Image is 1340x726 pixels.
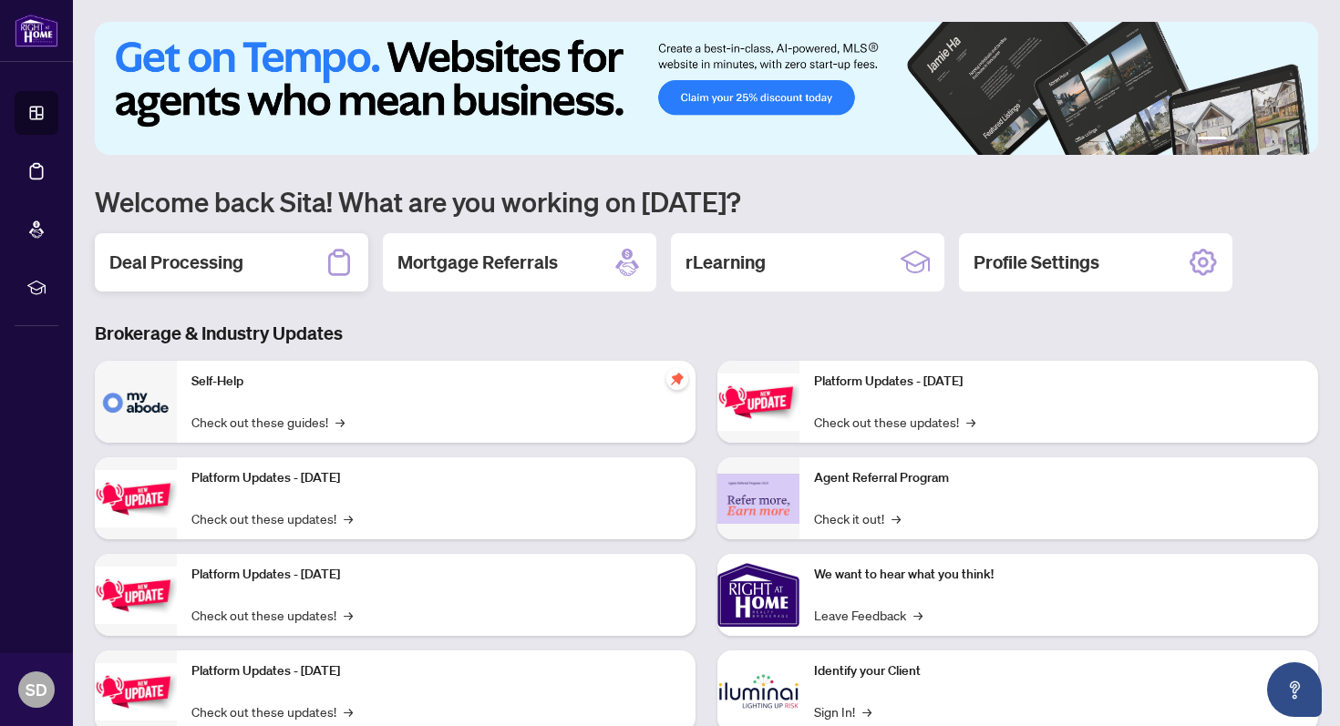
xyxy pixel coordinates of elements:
a: Check out these updates!→ [191,605,353,625]
p: Platform Updates - [DATE] [814,372,1304,392]
span: → [344,508,353,528]
h2: Profile Settings [974,250,1099,275]
a: Check out these updates!→ [191,701,353,721]
img: Platform Updates - September 16, 2025 [95,470,177,527]
span: → [862,701,871,721]
h2: Deal Processing [109,250,243,275]
a: Check out these updates!→ [191,508,353,528]
img: Self-Help [95,361,177,443]
img: Platform Updates - July 8, 2025 [95,663,177,721]
img: Platform Updates - July 21, 2025 [95,567,177,624]
button: 4 [1263,137,1271,144]
img: Slide 0 [95,22,1318,155]
p: Platform Updates - [DATE] [191,661,681,681]
h2: rLearning [685,250,766,275]
p: Identify your Client [814,661,1304,681]
span: SD [26,677,47,702]
button: 1 [1198,137,1227,144]
p: We want to hear what you think! [814,565,1304,585]
p: Agent Referral Program [814,468,1304,488]
button: Open asap [1267,662,1322,717]
button: 3 [1249,137,1256,144]
button: 5 [1278,137,1285,144]
span: → [966,412,975,432]
span: pushpin [666,368,688,390]
img: Platform Updates - June 23, 2025 [717,373,799,431]
span: → [344,701,353,721]
a: Check it out!→ [814,508,901,528]
p: Platform Updates - [DATE] [191,565,681,585]
a: Sign In!→ [814,701,871,721]
img: logo [15,14,58,47]
p: Self-Help [191,372,681,392]
span: → [913,605,923,625]
img: Agent Referral Program [717,474,799,524]
span: → [335,412,345,432]
span: → [344,605,353,625]
a: Check out these updates!→ [814,412,975,432]
p: Platform Updates - [DATE] [191,468,681,488]
h2: Mortgage Referrals [397,250,558,275]
h3: Brokerage & Industry Updates [95,321,1318,346]
a: Leave Feedback→ [814,605,923,625]
button: 6 [1293,137,1300,144]
img: We want to hear what you think! [717,554,799,636]
span: → [892,508,901,528]
button: 2 [1234,137,1242,144]
h1: Welcome back Sita! What are you working on [DATE]? [95,184,1318,219]
a: Check out these guides!→ [191,412,345,432]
